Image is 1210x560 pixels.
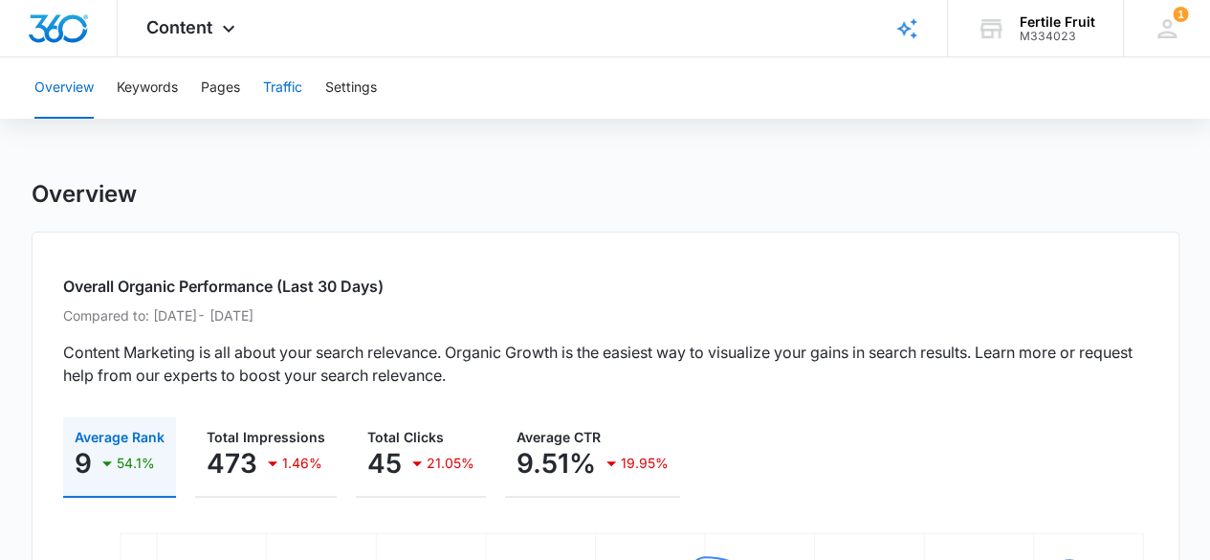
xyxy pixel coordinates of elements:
span: Total Clicks [367,429,444,445]
h1: Overview [32,180,137,209]
button: Keywords [117,57,178,119]
p: 9 [75,448,92,479]
div: account id [1020,30,1095,43]
h2: Overall Organic Performance (Last 30 Days) [63,275,1148,298]
p: 473 [207,448,257,479]
p: Compared to: [DATE] - [DATE] [63,305,1148,325]
button: Overview [34,57,94,119]
p: Content Marketing is all about your search relevance. Organic Growth is the easiest way to visual... [63,341,1148,387]
div: account name [1020,14,1095,30]
p: 54.1% [117,457,155,470]
button: Pages [201,57,240,119]
span: Average Rank [75,429,165,445]
span: 1 [1173,7,1188,22]
span: Average CTR [517,429,601,445]
p: 21.05% [427,457,474,470]
span: Content [146,17,212,37]
p: 1.46% [282,457,322,470]
p: 19.95% [621,457,669,470]
p: 45 [367,448,402,479]
span: Total Impressions [207,429,325,445]
div: notifications count [1173,7,1188,22]
button: Settings [325,57,377,119]
p: 9.51% [517,448,596,479]
button: Traffic [263,57,302,119]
